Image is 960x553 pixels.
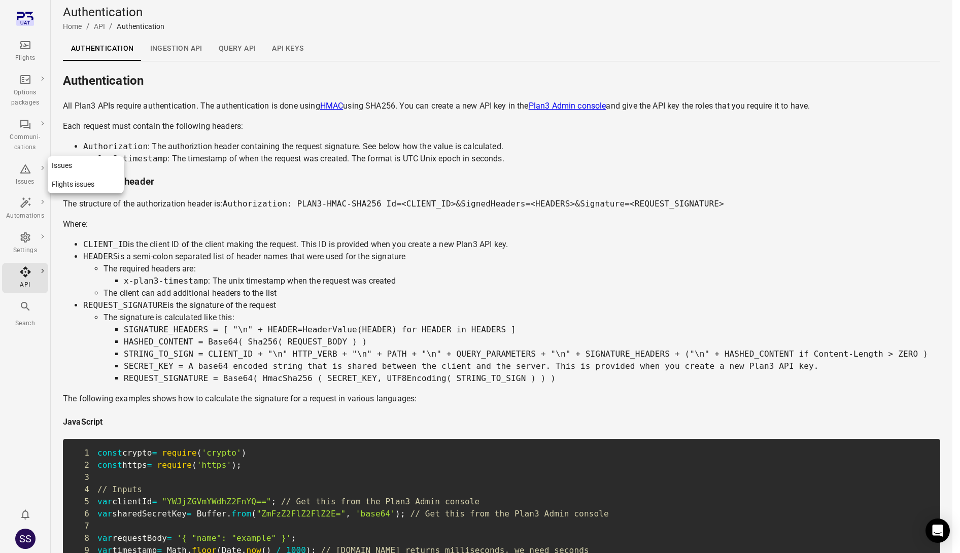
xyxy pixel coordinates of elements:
span: = [187,509,192,519]
div: Communi-cations [6,132,44,153]
code: x-plan3-timestamp [124,276,208,286]
li: is the client ID of the client making the request. This ID is provided when you create a new Plan... [83,238,940,251]
code: Authorization: PLAN3-HMAC-SHA256 Id=<CLIENT_ID>&SignedHeaders=<HEADERS>&Signature=<REQUEST_SIGNAT... [223,199,724,209]
p: The structure of the authorization header is: [63,198,940,210]
code: Authorization [83,142,148,151]
a: Authentication [63,37,142,61]
a: Query API [211,37,264,61]
span: // Get this from the Plan3 Admin console [281,497,479,506]
span: var [97,533,112,543]
span: ( [192,460,197,470]
p: Where: [63,218,940,230]
div: Issues [6,177,44,187]
div: Open Intercom Messenger [925,519,950,543]
span: = [147,460,152,470]
a: Plan3 Admin console [529,101,606,111]
span: 'base64' [356,509,395,519]
a: Home [63,22,82,30]
div: Search [6,319,44,329]
span: ; [236,460,242,470]
code: HEADERS [83,252,118,261]
span: 'https' [197,460,231,470]
span: ) [231,460,236,470]
h3: Authorization header [63,175,940,189]
p: The following examples shows how to calculate the signature for a request in various languages: [63,393,940,405]
span: const [97,460,122,470]
span: 5 [71,496,97,508]
div: Automations [6,211,44,221]
nav: Breadcrumbs [63,20,164,32]
span: ( [251,509,256,519]
span: 8 [71,532,97,544]
a: Flights issues [48,175,124,194]
span: ) [242,448,247,458]
code: SECRET_KEY = A base64 encoded string that is shared between the client and the server. This is pr... [124,361,819,371]
h4: JavaScript [63,416,940,428]
code: REQUEST_SIGNATURE [83,300,167,310]
code: STRING_TO_SIGN = CLIENT_ID + "\n" HTTP_VERB + "\n" + PATH + "\n" + QUERY_PARAMETERS + "\n" + SIGN... [124,349,928,359]
span: '{ "name": "example" }' [177,533,291,543]
span: 1 [71,447,97,459]
span: requestBody [112,533,167,543]
code: REQUEST_SIGNATURE = Base64( HmacSha256 ( SECRET_KEY, UTF8Encoding( STRING_TO_SIGN ) ) ) [124,373,556,383]
li: The signature is calculated like this: [104,312,940,385]
span: https [122,460,147,470]
span: 7 [71,520,97,532]
code: x-plan3-timestamp [83,154,167,163]
span: 2 [71,459,97,471]
a: HMAC [320,101,344,111]
li: The required headers are: [104,263,940,287]
a: API [94,22,105,30]
a: Issues [48,156,124,175]
span: "ZmFzZ2FlZ2FlZ2E=" [256,509,346,519]
span: , [346,509,351,519]
li: is the signature of the request [83,299,940,385]
li: : The unix timestamp when the request was created [124,275,940,287]
span: 4 [71,483,97,496]
div: SS [15,529,36,549]
li: : The timestamp of when the request was created. The format is UTC Unix epoch in seconds. [83,153,940,165]
span: require [162,448,196,458]
li: is a semi-colon separated list of header names that were used for the signature [83,251,940,299]
a: Ingestion API [142,37,211,61]
span: = [152,448,157,458]
span: 6 [71,508,97,520]
code: SIGNATURE_HEADERS = [ "\n" + HEADER=HeaderValue(HEADER) for HEADER in HEADERS ] [124,325,516,334]
nav: Local navigation [48,156,124,193]
span: clientId [112,497,152,506]
span: var [97,497,112,506]
div: Settings [6,246,44,256]
code: HASHED_CONTENT = Base64( Sha256( REQUEST_BODY ) ) [124,337,367,347]
span: var [97,509,112,519]
span: // Inputs [97,485,142,494]
span: "YWJjZGVmYWdhZ2FnYQ==" [162,497,271,506]
span: const [97,448,122,458]
p: Each request must contain the following headers: [63,120,940,132]
span: ; [271,497,276,506]
span: crypto [122,448,152,458]
button: Sandra Sigurdardottir [11,525,40,553]
span: Buffer [197,509,227,519]
div: Options packages [6,88,44,108]
span: ; [291,533,296,543]
span: ) [395,509,400,519]
li: / [86,20,90,32]
li: The client can add additional headers to the list [104,287,940,299]
span: sharedSecretKey [112,509,187,519]
span: ( [197,448,202,458]
span: 'crypto' [202,448,242,458]
p: All Plan3 APIs require authentication. The authentication is done using using SHA256. You can cre... [63,100,940,112]
div: API [6,280,44,290]
a: API keys [264,37,312,61]
div: Authentication [117,21,164,31]
h1: Authentication [63,4,164,20]
code: CLIENT_ID [83,239,128,249]
span: 3 [71,471,97,483]
span: ; [400,509,405,519]
div: Flights [6,53,44,63]
h2: Authentication [63,72,940,90]
span: // Get this from the Plan3 Admin console [410,509,608,519]
div: Local navigation [63,37,940,61]
span: = [167,533,172,543]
